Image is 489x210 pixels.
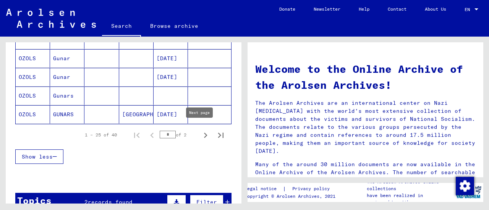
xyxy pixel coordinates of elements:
div: | [244,185,339,193]
img: Change consent [456,177,474,195]
mat-cell: OZOLS [16,105,50,123]
span: EN [465,7,473,12]
a: Privacy policy [286,185,339,193]
button: Filter [190,195,223,209]
div: of 2 [160,131,198,138]
mat-cell: [DATE] [154,49,188,67]
mat-cell: Gunar [50,49,84,67]
span: Filter [196,199,217,205]
p: The Arolsen Archives are an international center on Nazi [MEDICAL_DATA] with the world’s most ext... [255,99,476,155]
mat-cell: GUNARS [50,105,84,123]
p: Many of the around 30 million documents are now available in the Online Archive of the Arolsen Ar... [255,160,476,184]
mat-cell: Gunars [50,87,84,105]
mat-cell: OZOLS [16,68,50,86]
a: Browse archive [141,17,207,35]
a: Legal notice [244,185,283,193]
a: Search [102,17,141,37]
span: 2 [84,199,88,205]
mat-cell: Gunar [50,68,84,86]
mat-cell: [DATE] [154,68,188,86]
img: yv_logo.png [454,183,483,202]
mat-cell: [DATE] [154,105,188,123]
div: 1 – 25 of 40 [85,131,117,138]
button: Show less [15,149,63,164]
button: First page [129,127,144,143]
button: Last page [213,127,228,143]
button: Previous page [144,127,160,143]
button: Next page [198,127,213,143]
p: The Arolsen Archives online collections [367,178,454,192]
div: Topics [17,194,52,207]
p: have been realized in partnership with [367,192,454,206]
img: Arolsen_neg.svg [6,9,96,28]
span: records found [88,199,133,205]
mat-cell: OZOLS [16,87,50,105]
p: Copyright © Arolsen Archives, 2021 [244,193,339,200]
mat-cell: [GEOGRAPHIC_DATA] [119,105,154,123]
mat-cell: OZOLS [16,49,50,67]
h1: Welcome to the Online Archive of the Arolsen Archives! [255,61,476,93]
span: Show less [22,153,53,160]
